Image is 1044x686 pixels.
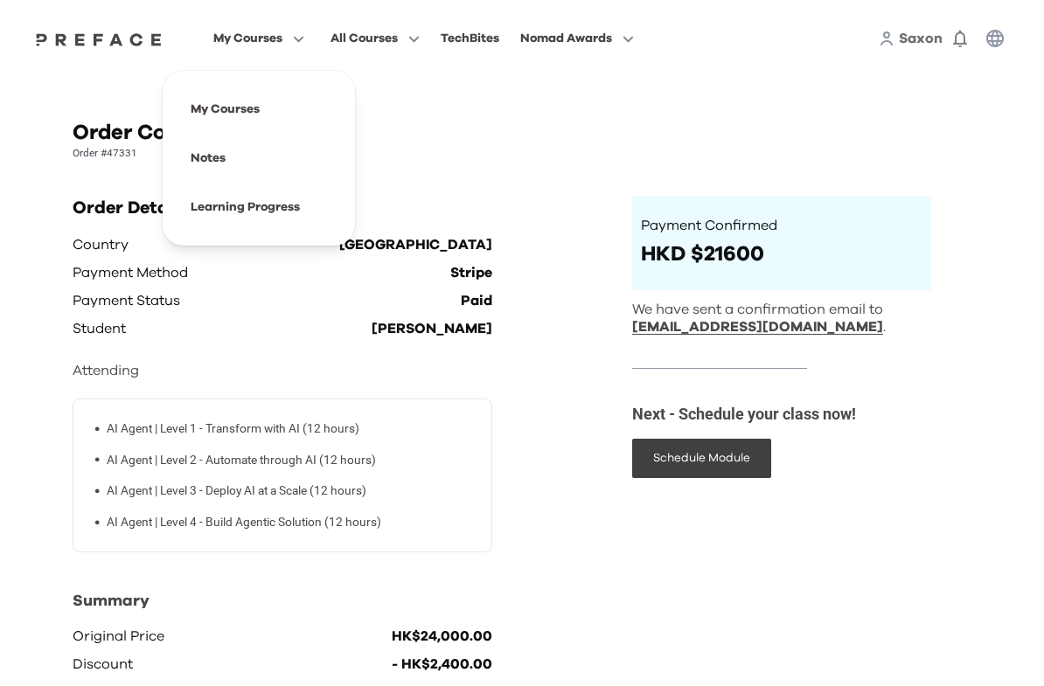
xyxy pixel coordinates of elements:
p: AI Agent | Level 2 - Automate through AI (12 hours) [107,451,376,469]
a: Saxon [899,28,943,49]
button: Nomad Awards [515,27,639,50]
p: Student [73,315,126,343]
span: • [94,513,100,531]
p: Payment Method [73,259,188,287]
div: TechBites [441,28,499,49]
p: AI Agent | Level 1 - Transform with AI (12 hours) [107,419,359,438]
p: HKD $21600 [641,241,923,268]
p: Summary [73,587,492,615]
p: Payment Status [73,287,180,315]
a: Learning Progress [191,201,300,213]
a: My Courses [191,103,260,115]
p: HK$24,000.00 [392,622,492,650]
span: Nomad Awards [520,28,612,49]
p: AI Agent | Level 3 - Deploy AI at a Scale (12 hours) [107,482,366,500]
span: • [94,419,100,438]
p: Paid [461,287,492,315]
h1: Order Completed [73,119,251,147]
button: My Courses [208,27,310,50]
p: Next - Schedule your class now! [632,400,932,428]
p: Original Price [73,622,164,650]
h2: Order Details [73,196,492,220]
p: We have sent a confirmation email to . [632,301,932,337]
span: All Courses [331,28,398,49]
p: Payment Confirmed [641,217,923,235]
span: • [94,450,100,468]
a: Notes [191,152,226,164]
span: • [94,482,100,500]
span: My Courses [213,28,282,49]
p: Discount [73,650,133,678]
p: AI Agent | Level 4 - Build Agentic Solution (12 hours) [107,513,381,531]
p: Order #47331 [73,147,971,161]
a: Schedule Module [632,450,771,464]
a: Preface Logo [31,31,166,45]
button: Schedule Module [632,439,771,478]
p: [PERSON_NAME] [372,315,492,343]
p: Country [73,231,129,259]
p: Stripe [450,259,492,287]
span: Saxon [899,31,943,45]
p: Attending [73,357,492,385]
p: - HK$2,400.00 [392,650,492,678]
button: All Courses [325,27,425,50]
img: Preface Logo [31,32,166,46]
p: [GEOGRAPHIC_DATA] [339,231,492,259]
